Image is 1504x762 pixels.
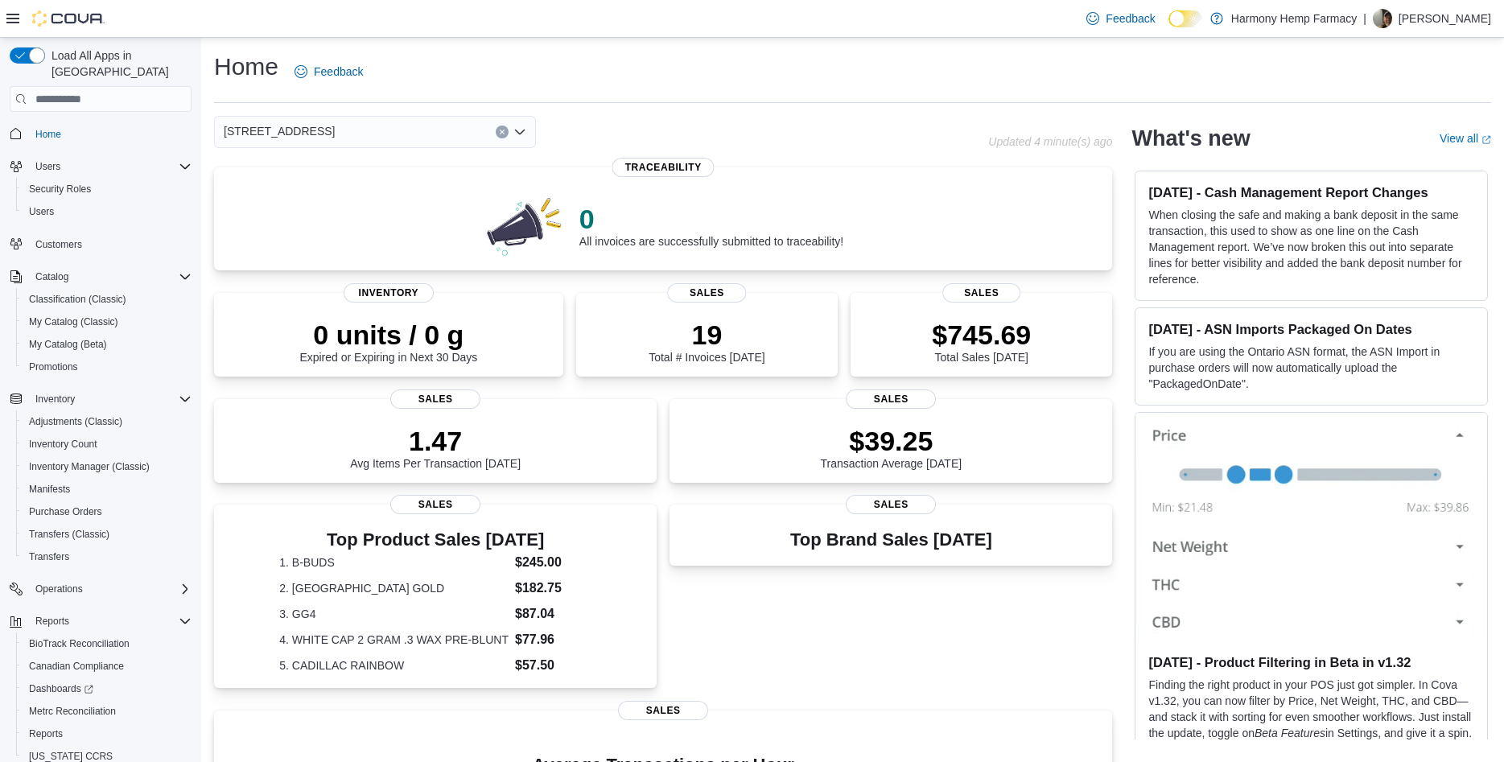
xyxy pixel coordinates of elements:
[668,283,747,303] span: Sales
[23,634,192,653] span: BioTrack Reconciliation
[1148,321,1474,337] h3: [DATE] - ASN Imports Packaged On Dates
[29,125,68,144] a: Home
[821,425,962,470] div: Transaction Average [DATE]
[224,122,335,141] span: [STREET_ADDRESS]
[23,435,104,454] a: Inventory Count
[23,179,97,199] a: Security Roles
[29,389,192,409] span: Inventory
[23,547,76,566] a: Transfers
[649,319,764,364] div: Total # Invoices [DATE]
[350,425,521,457] p: 1.47
[23,724,192,743] span: Reports
[790,530,992,550] h3: Top Brand Sales [DATE]
[29,415,122,428] span: Adjustments (Classic)
[515,553,591,572] dd: $245.00
[513,126,526,138] button: Open list of options
[279,530,591,550] h3: Top Product Sales [DATE]
[35,128,61,141] span: Home
[3,155,198,178] button: Users
[23,202,192,221] span: Users
[515,604,591,624] dd: $87.04
[23,290,133,309] a: Classification (Classic)
[3,388,198,410] button: Inventory
[29,682,93,695] span: Dashboards
[1231,9,1357,28] p: Harmony Hemp Farmacy
[29,579,192,599] span: Operations
[16,433,198,455] button: Inventory Count
[279,580,509,596] dt: 2. [GEOGRAPHIC_DATA] GOLD
[3,266,198,288] button: Catalog
[23,412,192,431] span: Adjustments (Classic)
[23,335,192,354] span: My Catalog (Beta)
[16,356,198,378] button: Promotions
[35,615,69,628] span: Reports
[29,360,78,373] span: Promotions
[1440,132,1491,145] a: View allExternal link
[23,480,192,499] span: Manifests
[16,455,198,478] button: Inventory Manager (Classic)
[35,393,75,406] span: Inventory
[1363,9,1366,28] p: |
[988,135,1112,148] p: Updated 4 minute(s) ago
[612,158,715,177] span: Traceability
[23,502,192,521] span: Purchase Orders
[29,660,124,673] span: Canadian Compliance
[29,389,81,409] button: Inventory
[16,200,198,223] button: Users
[23,457,156,476] a: Inventory Manager (Classic)
[1148,677,1474,757] p: Finding the right product in your POS just got simpler. In Cova v1.32, you can now filter by Pric...
[350,425,521,470] div: Avg Items Per Transaction [DATE]
[23,412,129,431] a: Adjustments (Classic)
[23,312,192,332] span: My Catalog (Classic)
[3,578,198,600] button: Operations
[29,612,76,631] button: Reports
[483,193,567,257] img: 0
[29,123,192,143] span: Home
[3,233,198,256] button: Customers
[23,724,69,743] a: Reports
[35,160,60,173] span: Users
[821,425,962,457] p: $39.25
[23,179,192,199] span: Security Roles
[23,634,136,653] a: BioTrack Reconciliation
[1106,10,1155,27] span: Feedback
[16,632,198,655] button: BioTrack Reconciliation
[618,701,708,720] span: Sales
[29,267,192,286] span: Catalog
[29,338,107,351] span: My Catalog (Beta)
[23,547,192,566] span: Transfers
[23,202,60,221] a: Users
[29,550,69,563] span: Transfers
[29,705,116,718] span: Metrc Reconciliation
[23,657,130,676] a: Canadian Compliance
[23,679,100,698] a: Dashboards
[16,546,198,568] button: Transfers
[1168,27,1169,28] span: Dark Mode
[1481,135,1491,145] svg: External link
[23,502,109,521] a: Purchase Orders
[23,525,192,544] span: Transfers (Classic)
[579,203,843,248] div: All invoices are successfully submitted to traceability!
[16,500,198,523] button: Purchase Orders
[344,283,434,303] span: Inventory
[1373,9,1392,28] div: Tommy Ward
[299,319,477,364] div: Expired or Expiring in Next 30 Days
[16,478,198,500] button: Manifests
[1148,184,1474,200] h3: [DATE] - Cash Management Report Changes
[649,319,764,351] p: 19
[279,632,509,648] dt: 4. WHITE CAP 2 GRAM .3 WAX PRE-BLUNT
[29,505,102,518] span: Purchase Orders
[29,183,91,196] span: Security Roles
[942,283,1021,303] span: Sales
[23,335,113,354] a: My Catalog (Beta)
[45,47,192,80] span: Load All Apps in [GEOGRAPHIC_DATA]
[3,610,198,632] button: Reports
[279,657,509,673] dt: 5. CADILLAC RAINBOW
[1080,2,1161,35] a: Feedback
[390,495,480,514] span: Sales
[29,727,63,740] span: Reports
[35,238,82,251] span: Customers
[1168,10,1202,27] input: Dark Mode
[29,234,192,254] span: Customers
[16,410,198,433] button: Adjustments (Classic)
